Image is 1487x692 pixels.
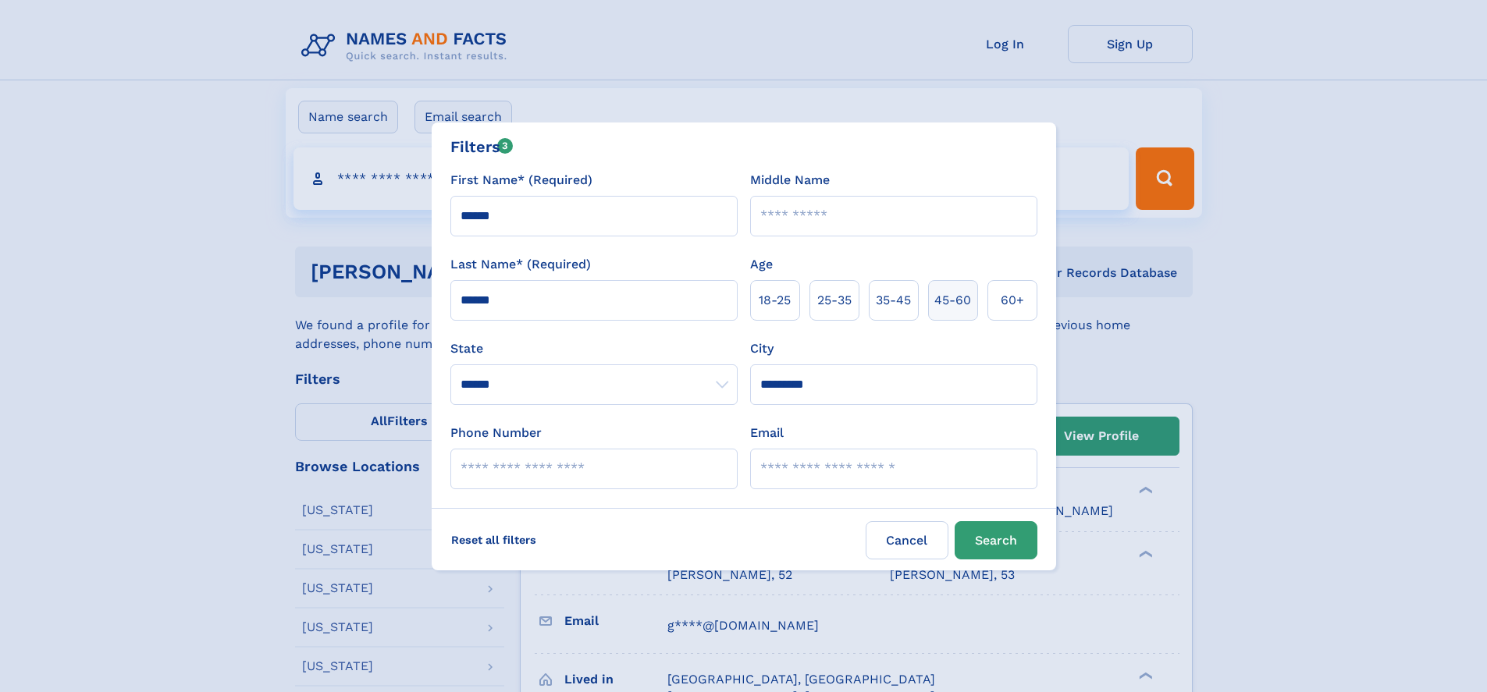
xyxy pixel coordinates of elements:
[934,291,971,310] span: 45‑60
[866,521,948,559] label: Cancel
[450,135,514,158] div: Filters
[450,255,591,274] label: Last Name* (Required)
[450,171,592,190] label: First Name* (Required)
[450,424,542,442] label: Phone Number
[441,521,546,559] label: Reset all filters
[750,424,784,442] label: Email
[750,171,830,190] label: Middle Name
[1001,291,1024,310] span: 60+
[817,291,852,310] span: 25‑35
[955,521,1037,559] button: Search
[876,291,911,310] span: 35‑45
[450,339,738,358] label: State
[759,291,791,310] span: 18‑25
[750,339,774,358] label: City
[750,255,773,274] label: Age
